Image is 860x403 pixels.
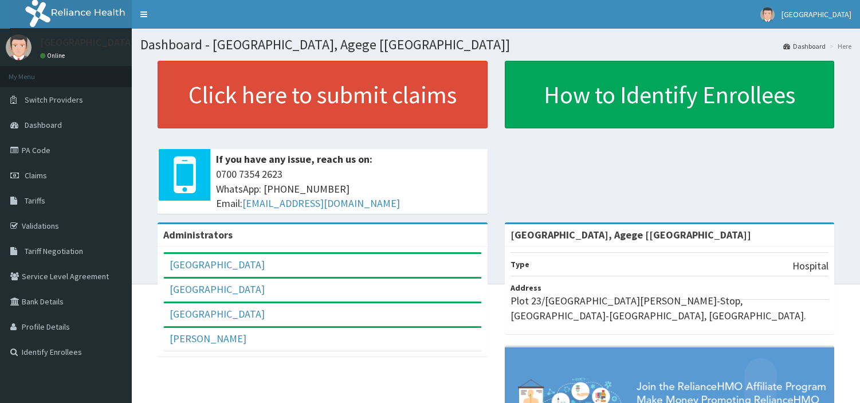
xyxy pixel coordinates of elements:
p: Hospital [792,259,828,273]
img: User Image [6,34,32,60]
span: 0700 7354 2623 WhatsApp: [PHONE_NUMBER] Email: [216,167,482,211]
li: Here [827,41,851,51]
img: User Image [760,7,775,22]
strong: [GEOGRAPHIC_DATA], Agege [[GEOGRAPHIC_DATA]] [510,228,751,241]
b: If you have any issue, reach us on: [216,152,372,166]
span: Claims [25,170,47,181]
a: [GEOGRAPHIC_DATA] [170,307,265,320]
p: Plot 23/[GEOGRAPHIC_DATA][PERSON_NAME]-Stop, [GEOGRAPHIC_DATA]-[GEOGRAPHIC_DATA], [GEOGRAPHIC_DATA]. [510,294,829,323]
a: [EMAIL_ADDRESS][DOMAIN_NAME] [242,197,400,210]
span: Tariff Negotiation [25,246,83,256]
a: Online [40,52,68,60]
span: Tariffs [25,195,45,206]
a: [GEOGRAPHIC_DATA] [170,258,265,271]
a: How to Identify Enrollees [505,61,835,128]
b: Type [510,259,529,269]
a: Dashboard [783,41,826,51]
span: [GEOGRAPHIC_DATA] [782,9,851,19]
a: [PERSON_NAME] [170,332,246,345]
a: [GEOGRAPHIC_DATA] [170,283,265,296]
span: Switch Providers [25,95,83,105]
a: Click here to submit claims [158,61,488,128]
b: Address [510,283,541,293]
h1: Dashboard - [GEOGRAPHIC_DATA], Agege [[GEOGRAPHIC_DATA]] [140,37,851,52]
b: Administrators [163,228,233,241]
span: Dashboard [25,120,62,130]
p: [GEOGRAPHIC_DATA] [40,37,135,48]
